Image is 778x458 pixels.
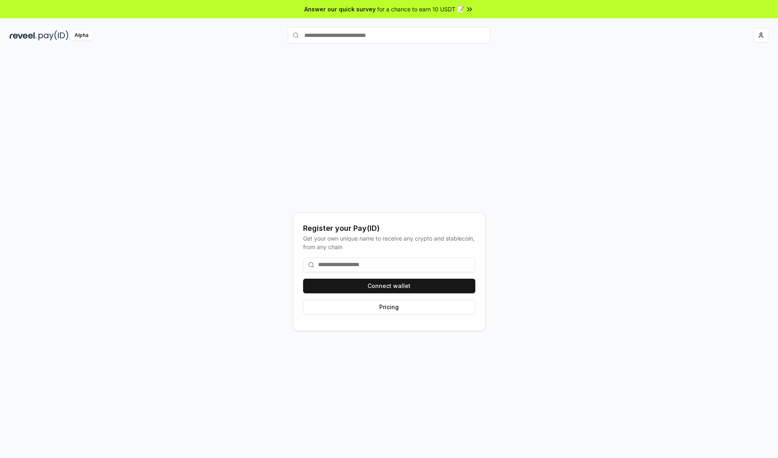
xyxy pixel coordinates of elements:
span: Answer our quick survey [304,5,376,13]
img: pay_id [38,30,68,41]
div: Register your Pay(ID) [303,223,475,234]
button: Pricing [303,300,475,314]
div: Alpha [70,30,93,41]
button: Connect wallet [303,279,475,293]
span: for a chance to earn 10 USDT 📝 [377,5,464,13]
div: Get your own unique name to receive any crypto and stablecoin, from any chain [303,234,475,251]
img: reveel_dark [10,30,37,41]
